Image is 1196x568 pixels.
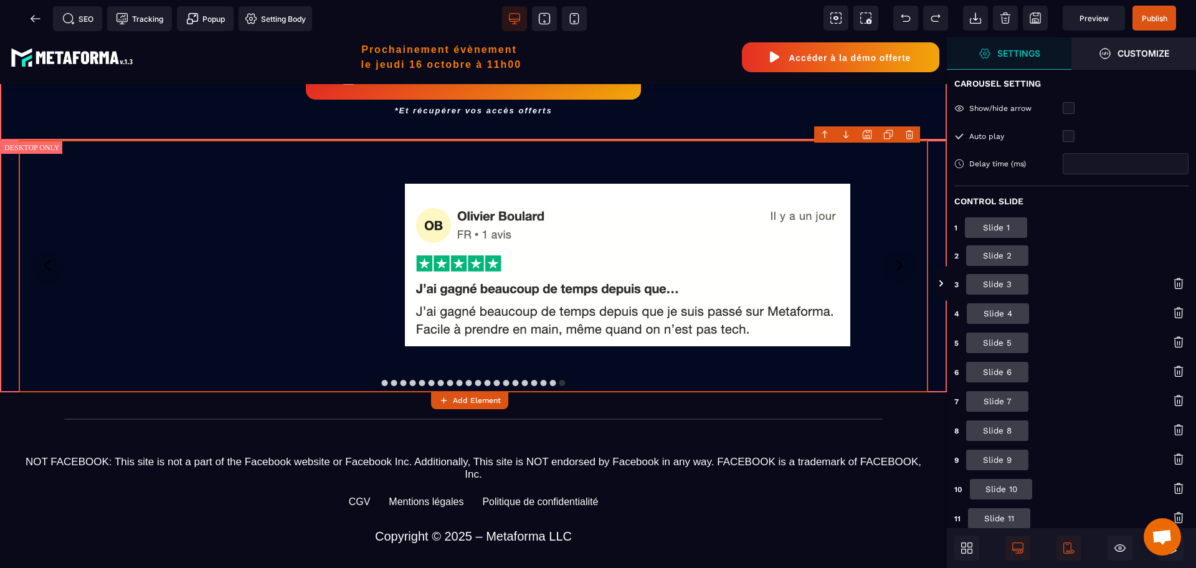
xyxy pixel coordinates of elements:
span: Open Style Manager [947,37,1071,70]
span: Back [23,6,48,31]
span: Open Style Manager [1071,37,1196,70]
h4: Auto play [954,130,1063,142]
span: SEO [62,12,93,25]
button: Diapositive précédente [31,213,64,245]
h4: Show/hide arrow [954,102,1063,114]
span: View components [823,6,848,31]
button: Slide 2 [966,245,1028,266]
button: Slide 5 [966,333,1028,353]
span: 10 [954,485,962,494]
strong: Customize [1118,49,1169,58]
span: Preview [1063,6,1125,31]
div: Mentions légales [389,459,463,470]
span: Screenshot [853,6,878,31]
h4: Control slide [954,186,1189,206]
button: Slide 11 [968,508,1030,529]
span: Publish [1142,14,1167,23]
span: Tracking code [107,6,172,31]
span: 8 [954,427,959,435]
strong: Settings [997,49,1040,58]
span: 5 [954,339,959,348]
span: Preview [1080,14,1109,23]
span: Create Alert Modal [177,6,234,31]
img: 5ffb31b7ffad4c34a8d9324de8e55a6e_Capture_d%E2%80%99e%CC%81cran_2025-07-14_a%CC%80_19.36.03.png [405,146,850,309]
button: Accéder à la démo offerte [742,5,939,35]
span: Undo [893,6,918,31]
label: Delay time (ms) [954,159,1063,168]
span: View desktop [502,6,527,31]
span: Is Show Desktop [1005,536,1030,561]
span: 6 [954,368,959,377]
span: View tablet [532,6,557,31]
span: Save [1132,6,1176,31]
span: 2 [954,252,959,260]
span: Redo [923,6,948,31]
span: Popup [186,12,225,25]
span: Open Import Webpage [963,6,988,31]
text: NOT FACEBOOK: This site is not a part of the Facebook website or Facebook Inc. Additionally, This... [19,415,928,447]
span: Is Show Mobile [1056,536,1081,561]
span: View mobile [562,6,587,31]
button: Slide 1 [965,217,1027,238]
span: 4 [954,310,959,318]
div: Mở cuộc trò chuyện [1144,518,1181,556]
div: Politique de confidentialité [482,459,598,470]
button: Slide 8 [966,420,1028,441]
span: Cmd Hidden Block [1108,536,1132,561]
button: Slide 4 [967,303,1029,324]
span: Save [1023,6,1048,31]
span: 7 [954,397,959,406]
button: Slide 7 [966,391,1028,412]
span: Clear [993,6,1018,31]
div: CGV [349,459,371,470]
img: 8fa9e2e868b1947d56ac74b6bb2c0e33_logo-meta-v1-2.fcd3b35b.svg [11,7,138,33]
span: Open Blocks [954,536,979,561]
span: Favicon [239,6,312,31]
strong: Add Element [453,396,501,405]
button: Diapositive suivante [883,213,916,245]
span: Toggle Views [947,265,959,303]
span: 11 [954,514,961,523]
span: Seo meta data [53,6,102,31]
button: Add Element [431,392,508,409]
button: Slide 3 [966,274,1028,295]
text: Copyright © 2025 – Metaforma LLC [19,489,928,509]
span: 9 [954,456,959,465]
button: Slide 6 [966,362,1028,382]
span: Setting Body [245,12,306,25]
h2: Prochainement évènement le jeudi 16 octobre à 11h00 [141,5,742,35]
i: *Et récupérer vos accès offerts [394,69,552,78]
span: 1 [954,224,957,232]
div: Carousel setting [954,77,1189,90]
button: Slide 10 [970,479,1032,499]
button: Slide 9 [966,450,1028,470]
span: Tracking [116,12,163,25]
